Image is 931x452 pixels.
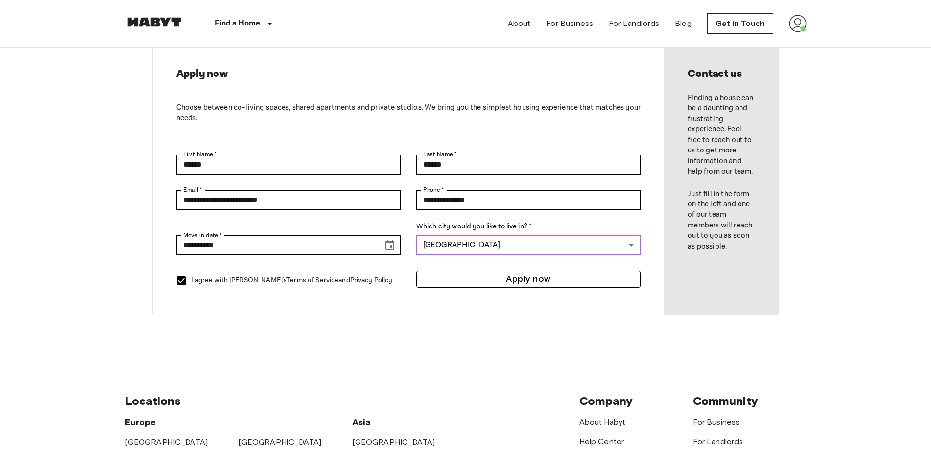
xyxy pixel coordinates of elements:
[176,67,641,81] h2: Apply now
[693,394,758,408] span: Community
[423,186,444,194] label: Phone *
[286,276,338,285] a: Terms of Service
[191,276,393,286] p: I agree with [PERSON_NAME]'s and
[693,417,740,427] a: For Business
[183,231,222,240] label: Move in date
[688,93,755,177] p: Finding a house can be a daunting and frustrating experience. Feel free to reach out to us to get...
[579,394,633,408] span: Company
[183,151,217,159] label: First Name *
[579,417,626,427] a: About Habyt
[125,17,184,27] img: Habyt
[688,189,755,252] p: Just fill in the form on the left and one of our team members will reach out to you as soon as po...
[508,18,531,29] a: About
[125,394,181,408] span: Locations
[688,67,755,81] h2: Contact us
[176,102,641,124] p: Choose between co-living spaces, shared apartments and private studios. We bring you the simplest...
[423,151,457,159] label: Last Name *
[416,271,641,288] button: Apply now
[693,437,743,446] a: For Landlords
[239,437,322,447] a: [GEOGRAPHIC_DATA]
[352,437,435,447] a: [GEOGRAPHIC_DATA]
[675,18,692,29] a: Blog
[125,417,156,427] span: Europe
[125,437,208,447] a: [GEOGRAPHIC_DATA]
[707,13,773,34] a: Get in Touch
[789,15,807,32] img: avatar
[416,222,641,232] label: Which city would you like to live in? *
[183,186,202,194] label: Email *
[352,417,371,427] span: Asia
[546,18,593,29] a: For Business
[579,437,624,446] a: Help Center
[215,18,261,29] p: Find a Home
[380,235,400,255] button: Choose date, selected date is Oct 1, 2025
[416,235,641,255] div: [GEOGRAPHIC_DATA]
[609,18,659,29] a: For Landlords
[350,276,393,285] a: Privacy Policy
